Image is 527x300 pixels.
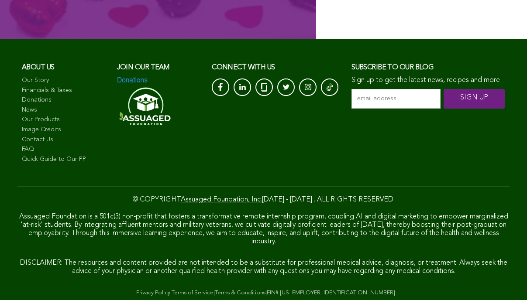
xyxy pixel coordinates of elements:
p: Sign up to get the latest news, recipes and more [351,76,505,85]
a: Image Credits [22,126,108,134]
div: | | | [17,289,510,297]
span: About us [22,64,55,71]
img: glassdoor_White [261,83,267,92]
a: FAQ [22,145,108,154]
a: Our Products [22,116,108,124]
span: Assuaged Foundation is a 501c(3) non-profit that fosters a transformative remote internship progr... [19,213,508,245]
input: SIGN UP [444,89,505,109]
a: Quick Guide to Our PP [22,155,108,164]
input: email address [351,89,441,109]
a: EIN# [US_EMPLOYER_IDENTIFICATION_NUMBER] [267,290,395,296]
a: Financials & Taxes [22,86,108,95]
a: Terms & Conditions [215,290,265,296]
a: Terms of Service [172,290,214,296]
a: News [22,106,108,115]
img: Tik-Tok-Icon [327,83,333,92]
img: Assuaged-Foundation-Logo-White [117,85,171,128]
a: Join our team [117,64,169,71]
a: Contact Us [22,136,108,144]
img: Donations [117,76,148,84]
span: DISCLAIMER: The resources and content provided are not intended to be a substitute for profession... [20,259,507,275]
span: CONNECT with us [212,64,275,71]
a: Assuaged Foundation, Inc. [181,196,262,203]
a: Donations [22,96,108,105]
a: Our Story [22,76,108,85]
a: Privacy Policy [136,290,170,296]
h3: Subscribe to our blog [351,61,505,74]
span: © COPYRIGHT [DATE] - [DATE] . ALL RIGHTS RESERVED. [133,196,395,203]
iframe: Chat Widget [483,258,527,300]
